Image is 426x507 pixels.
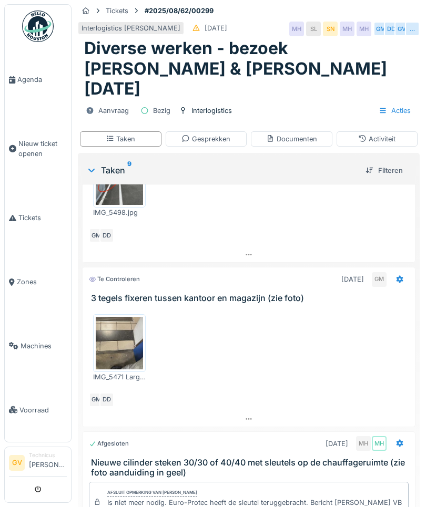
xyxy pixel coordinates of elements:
div: MH [372,436,387,451]
span: Tickets [18,213,67,223]
strong: #2025/08/62/00299 [140,6,218,16]
span: Agenda [17,75,67,85]
div: Documenten [266,134,317,144]
a: Agenda [5,48,71,112]
div: IMG_5471 Large.jpeg [93,372,146,382]
div: GM [89,392,104,407]
div: GM [372,272,387,287]
div: Technicus [29,451,67,459]
span: Nieuw ticket openen [18,139,67,159]
div: Afsluit opmerking van [PERSON_NAME] [107,489,197,496]
div: IMG_5498.jpg [93,208,146,218]
div: SN [323,22,338,36]
div: Taken [86,164,357,177]
a: Tickets [5,186,71,250]
div: Aanvraag [98,106,129,116]
div: [DATE] [205,23,227,33]
div: Gesprekken [181,134,230,144]
li: [PERSON_NAME] [29,451,67,474]
div: Interlogistics [191,106,232,116]
h3: Nieuwe cilinder steken 30/30 of 40/40 met sleutels op de chauffageruimte (zie foto aanduiding in ... [91,458,411,478]
div: SL [306,22,321,36]
div: Filteren [361,163,407,178]
div: MH [289,22,304,36]
div: … [405,22,420,36]
div: MH [340,22,354,36]
div: MH [357,22,371,36]
div: DD [99,228,114,243]
h1: Diverse werken - bezoek [PERSON_NAME] & [PERSON_NAME] [DATE] [84,38,413,99]
li: GV [9,455,25,471]
span: Zones [17,277,67,287]
div: Activiteit [358,134,395,144]
div: Taken [106,134,135,144]
div: [DATE] [326,439,348,449]
span: Voorraad [19,405,67,415]
div: Tickets [106,6,128,16]
sup: 9 [127,164,131,177]
div: Te controleren [89,275,140,284]
h3: 3 tegels fixeren tussen kantoor en magazijn (zie foto) [91,293,411,303]
div: MH [356,436,371,451]
div: GM [373,22,388,36]
span: Machines [21,341,67,351]
a: Nieuw ticket openen [5,112,71,186]
div: Acties [374,103,415,118]
div: Afgesloten [89,439,129,448]
img: Badge_color-CXgf-gQk.svg [22,11,54,42]
a: Machines [5,314,71,378]
div: DD [384,22,399,36]
div: DD [99,392,114,407]
img: vhaid75vb53gdd0kjnlq6frg6brm [96,317,143,369]
div: GV [394,22,409,36]
a: Zones [5,250,71,314]
div: GM [89,228,104,243]
div: [DATE] [341,274,364,284]
a: Voorraad [5,378,71,442]
div: Bezig [153,106,170,116]
div: Interlogistics [PERSON_NAME] [82,23,180,33]
a: GV Technicus[PERSON_NAME] [9,451,67,477]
